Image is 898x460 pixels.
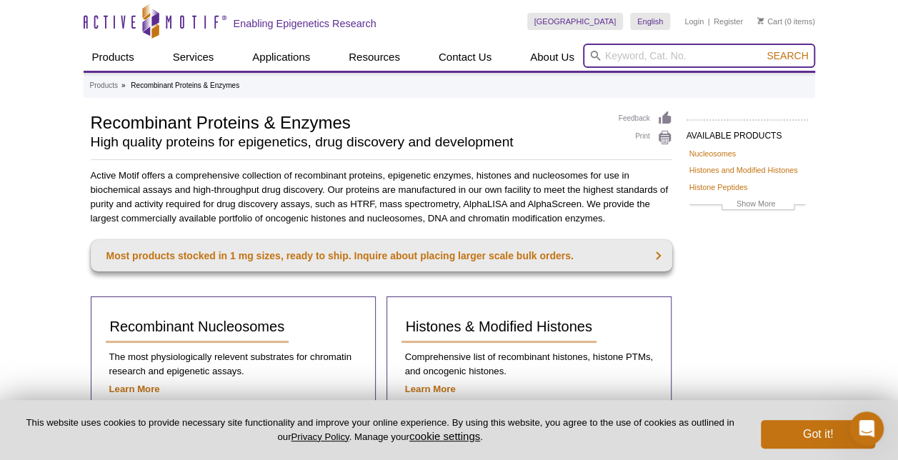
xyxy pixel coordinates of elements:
[714,16,743,26] a: Register
[619,130,672,146] a: Print
[91,240,672,271] a: Most products stocked in 1 mg sizes, ready to ship. Inquire about placing larger scale bulk orders.
[106,350,361,379] p: The most physiologically relevent substrates for chromatin research and epigenetic assays.
[619,111,672,126] a: Feedback
[23,416,737,444] p: This website uses cookies to provide necessary site functionality and improve your online experie...
[583,44,815,68] input: Keyword, Cat. No.
[522,44,583,71] a: About Us
[409,430,480,442] button: cookie settings
[849,411,884,446] iframe: Intercom live chat
[708,13,710,30] li: |
[131,81,239,89] li: Recombinant Proteins & Enzymes
[405,384,456,394] a: Learn More
[630,13,670,30] a: English
[401,311,597,343] a: Histones & Modified Histones
[687,119,808,145] h2: AVAILABLE PRODUCTS
[757,17,764,24] img: Your Cart
[291,431,349,442] a: Privacy Policy
[340,44,409,71] a: Resources
[164,44,223,71] a: Services
[684,16,704,26] a: Login
[91,136,604,149] h2: High quality proteins for epigenetics, drug discovery and development
[689,197,805,214] a: Show More
[762,49,812,62] button: Search
[121,81,126,89] li: »
[689,147,736,160] a: Nucleosomes
[527,13,624,30] a: [GEOGRAPHIC_DATA]
[757,13,815,30] li: (0 items)
[761,420,875,449] button: Got it!
[757,16,782,26] a: Cart
[430,44,500,71] a: Contact Us
[401,350,657,379] p: Comprehensive list of recombinant histones, histone PTMs, and oncogenic histones.
[234,17,376,30] h2: Enabling Epigenetics Research
[110,319,285,334] span: Recombinant Nucleosomes
[689,181,748,194] a: Histone Peptides
[767,50,808,61] span: Search
[109,384,160,394] a: Learn More
[689,164,798,176] a: Histones and Modified Histones
[90,79,118,92] a: Products
[91,169,672,226] p: Active Motif offers a comprehensive collection of recombinant proteins, epigenetic enzymes, histo...
[244,44,319,71] a: Applications
[84,44,143,71] a: Products
[406,319,592,334] span: Histones & Modified Histones
[106,311,289,343] a: Recombinant Nucleosomes
[91,111,604,132] h1: Recombinant Proteins & Enzymes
